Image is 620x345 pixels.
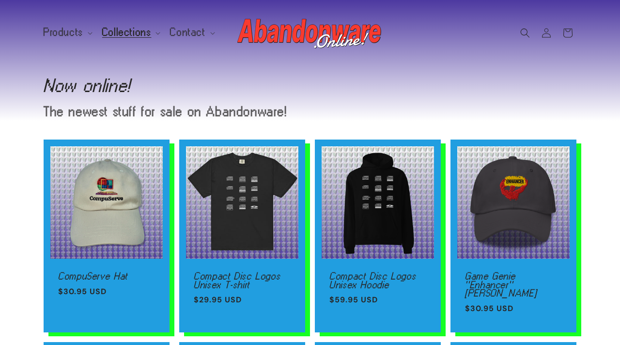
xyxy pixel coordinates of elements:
p: The newest stuff for sale on Abandonware! [44,105,399,118]
span: Collections [102,28,152,37]
a: Compact Disc Logos Unisex Hoodie [329,272,426,289]
span: Contact [170,28,205,37]
a: Game Genie "Enhancer" [PERSON_NAME] [465,272,562,298]
summary: Search [514,22,536,44]
a: CompuServe Hat [58,272,155,281]
summary: Products [38,22,96,43]
a: Abandonware [234,10,387,56]
summary: Contact [164,22,218,43]
summary: Collections [96,22,165,43]
span: Products [44,28,83,37]
a: Compact Disc Logos Unisex T-shirt [194,272,291,289]
h1: Now online! [44,78,576,93]
img: Abandonware [237,14,383,52]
